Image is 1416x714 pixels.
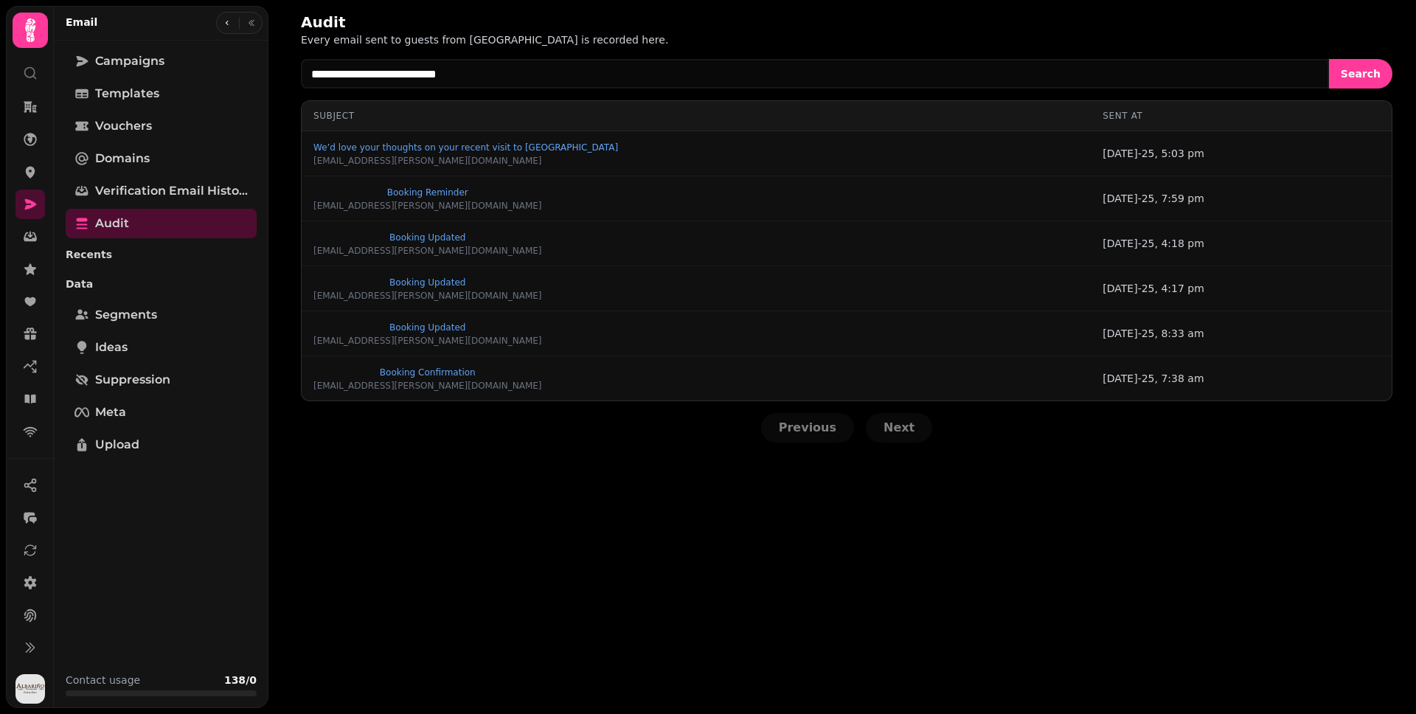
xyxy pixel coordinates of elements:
span: We’d love your thoughts on your recent visit to [GEOGRAPHIC_DATA] [313,143,618,152]
p: Contact usage [66,673,140,687]
a: Ideas [66,333,257,362]
a: Templates [66,79,257,108]
button: Booking Updated [313,230,542,245]
button: Booking Reminder [313,185,542,200]
span: Next [884,422,914,434]
nav: Tabs [54,41,268,661]
span: Templates [95,85,159,103]
span: Vouchers [95,117,152,135]
button: Booking Updated [313,320,542,335]
button: Previous [761,413,854,443]
span: Booking Reminder [313,188,542,197]
span: Previous [779,422,836,434]
span: Booking Updated [313,323,542,332]
div: [DATE]-25, 4:17 pm [1103,281,1380,296]
button: Booking Updated [313,275,542,290]
button: We’d love your thoughts on your recent visit to [GEOGRAPHIC_DATA] [313,140,618,155]
span: Campaigns [95,52,164,70]
div: Sent At [1103,110,1380,122]
span: Meta [95,403,126,421]
span: Segments [95,306,157,324]
a: Vouchers [66,111,257,141]
a: Audit [66,209,257,238]
img: User avatar [15,674,45,704]
a: Suppression [66,365,257,395]
span: Search [1341,69,1381,79]
span: Ideas [95,339,128,356]
span: Upload [95,436,139,454]
a: Campaigns [66,46,257,76]
span: Verification email history [95,182,248,200]
div: [DATE]-25, 7:38 am [1103,371,1380,386]
p: [EMAIL_ADDRESS][PERSON_NAME][DOMAIN_NAME] [313,380,542,392]
h2: Email [66,15,97,30]
p: [EMAIL_ADDRESS][PERSON_NAME][DOMAIN_NAME] [313,155,618,167]
p: [EMAIL_ADDRESS][PERSON_NAME][DOMAIN_NAME] [313,335,542,347]
b: 138 / 0 [224,674,257,686]
button: User avatar [13,674,48,704]
a: Verification email history [66,176,257,206]
p: Recents [66,241,257,268]
div: [DATE]-25, 7:59 pm [1103,191,1380,206]
p: Every email sent to guests from [GEOGRAPHIC_DATA] is recorded here. [301,32,668,47]
div: [DATE]-25, 4:18 pm [1103,236,1380,251]
h2: Audit [301,12,584,32]
a: Meta [66,398,257,427]
button: Next [866,413,932,443]
p: [EMAIL_ADDRESS][PERSON_NAME][DOMAIN_NAME] [313,245,542,257]
span: Domains [95,150,150,167]
button: Booking Confirmation [313,365,542,380]
button: Search [1329,59,1392,89]
a: Domains [66,144,257,173]
span: Suppression [95,371,170,389]
a: Segments [66,300,257,330]
p: Data [66,271,257,297]
a: Upload [66,430,257,460]
p: [EMAIL_ADDRESS][PERSON_NAME][DOMAIN_NAME] [313,290,542,302]
span: Audit [95,215,129,232]
span: Booking Updated [313,278,542,287]
p: [EMAIL_ADDRESS][PERSON_NAME][DOMAIN_NAME] [313,200,542,212]
span: Booking Updated [313,233,542,242]
div: [DATE]-25, 5:03 pm [1103,146,1380,161]
span: Booking Confirmation [313,368,542,377]
div: [DATE]-25, 8:33 am [1103,326,1380,341]
div: Subject [313,110,1079,122]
